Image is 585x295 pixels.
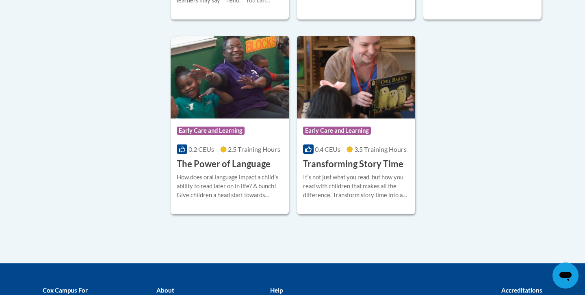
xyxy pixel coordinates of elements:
h3: Transforming Story Time [303,158,403,170]
h3: The Power of Language [177,158,271,170]
b: Help [270,286,283,294]
a: Course LogoEarly Care and Learning0.4 CEUs3.5 Training Hours Transforming Story TimeItʹs not just... [297,36,415,214]
span: Early Care and Learning [303,127,371,135]
span: 2.5 Training Hours [228,145,280,153]
iframe: Button to launch messaging window [552,263,578,289]
span: 0.2 CEUs [188,145,214,153]
b: About [156,286,174,294]
div: Itʹs not just what you read, but how you read with children that makes all the difference. Transf... [303,173,409,200]
div: How does oral language impact a childʹs ability to read later on in life? A bunch! Give children ... [177,173,283,200]
b: Cox Campus For [43,286,88,294]
a: Course LogoEarly Care and Learning0.2 CEUs2.5 Training Hours The Power of LanguageHow does oral l... [171,36,289,214]
img: Course Logo [171,36,289,118]
b: Accreditations [501,286,542,294]
span: Early Care and Learning [177,127,245,135]
span: 0.4 CEUs [315,145,340,153]
img: Course Logo [297,36,415,118]
span: 3.5 Training Hours [354,145,407,153]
